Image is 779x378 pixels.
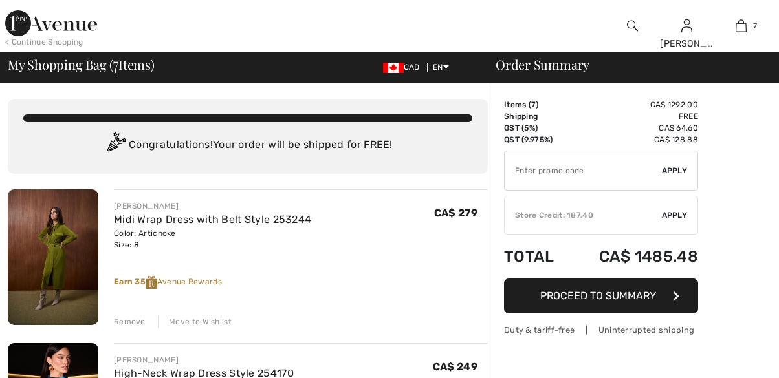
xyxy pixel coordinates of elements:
img: Canadian Dollar [383,63,404,73]
span: CA$ 279 [434,207,477,219]
img: 1ère Avenue [5,10,97,36]
div: Order Summary [480,58,771,71]
td: Shipping [504,110,569,122]
div: Remove [114,316,146,328]
div: [PERSON_NAME] [114,354,294,366]
span: 7 [113,55,118,72]
span: EN [433,63,449,72]
td: CA$ 64.60 [569,122,698,134]
span: 7 [531,100,536,109]
a: 7 [715,18,768,34]
div: Avenue Rewards [114,276,488,289]
img: My Bag [736,18,747,34]
a: Sign In [681,19,692,32]
td: QST (9.975%) [504,134,569,145]
span: CA$ 249 [433,361,477,373]
td: Total [504,235,569,278]
td: CA$ 1485.48 [569,235,698,278]
span: CAD [383,63,425,72]
div: Color: Artichoke Size: 8 [114,227,311,251]
img: Congratulation2.svg [103,132,129,158]
div: Store Credit: 187.40 [505,209,662,221]
strong: Earn 35 [114,277,157,286]
button: Proceed to Summary [504,278,698,313]
img: Midi Wrap Dress with Belt Style 253244 [8,189,98,325]
span: Proceed to Summary [540,289,656,302]
span: Apply [662,165,688,176]
td: CA$ 1292.00 [569,99,698,110]
div: < Continue Shopping [5,36,83,48]
td: Free [569,110,698,122]
div: [PERSON_NAME] [660,37,713,50]
span: My Shopping Bag ( Items) [8,58,155,71]
div: [PERSON_NAME] [114,200,311,212]
span: Apply [662,209,688,221]
div: Congratulations! Your order will be shipped for FREE! [23,132,472,158]
td: GST (5%) [504,122,569,134]
a: Midi Wrap Dress with Belt Style 253244 [114,213,311,226]
div: Duty & tariff-free | Uninterrupted shipping [504,324,698,336]
img: Reward-Logo.svg [146,276,157,289]
td: CA$ 128.88 [569,134,698,145]
td: Items ( ) [504,99,569,110]
div: Move to Wishlist [158,316,232,328]
input: Promo code [505,151,662,190]
img: My Info [681,18,692,34]
img: search the website [627,18,638,34]
span: 7 [753,20,757,32]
